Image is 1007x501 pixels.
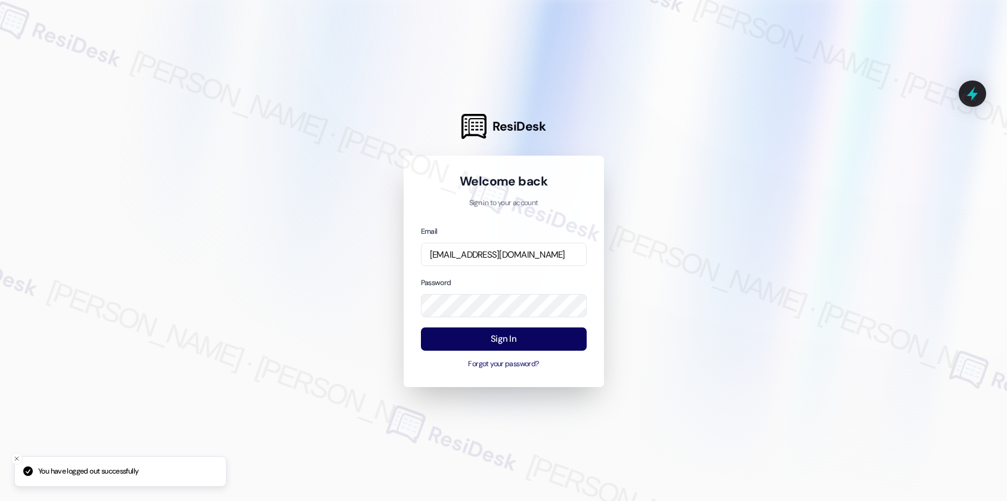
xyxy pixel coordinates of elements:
[421,243,587,266] input: name@example.com
[492,118,546,135] span: ResiDesk
[421,327,587,351] button: Sign In
[421,359,587,370] button: Forgot your password?
[11,453,23,465] button: Close toast
[421,227,438,236] label: Email
[38,466,138,477] p: You have logged out successfully
[421,198,587,209] p: Sign in to your account
[421,278,451,287] label: Password
[461,114,487,139] img: ResiDesk Logo
[421,173,587,190] h1: Welcome back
